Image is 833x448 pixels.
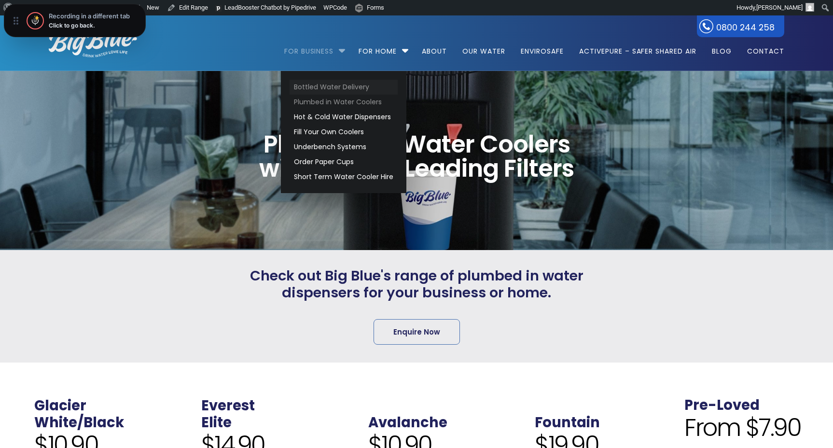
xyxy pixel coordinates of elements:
a: Elite [201,413,232,432]
span: . [535,396,539,415]
a: For Business [284,15,341,78]
a: Plumbed in Water Coolers [290,95,398,110]
a: Underbench Systems [290,140,398,154]
a: Blog [705,15,738,78]
a: Hot & Cold Water Dispensers [290,110,398,125]
span: From $7.90 [684,413,801,442]
a: Order Paper Cups [290,154,398,169]
a: For Home [352,15,403,78]
a: About [415,15,454,78]
span: . [368,396,372,415]
a: White/Black [34,413,124,432]
a: Fountain [535,413,600,432]
a: ActivePure – Safer Shared Air [572,15,703,78]
a: Everest [201,396,255,415]
span: . [684,378,688,398]
span: [PERSON_NAME] [756,4,803,11]
a: Pre-Loved [684,395,760,415]
a: Bottled Water Delivery [290,80,398,95]
img: logo [49,28,137,57]
a: Short Term Water Cooler Hire [290,169,398,184]
a: Contact [740,15,784,78]
iframe: Chatbot [769,384,819,434]
a: Glacier [34,396,86,415]
a: EnviroSafe [514,15,570,78]
a: Our Water [456,15,512,78]
a: Enquire Now [374,319,460,345]
span: Plumbed In Water Coolers with Market Leading Filters [241,132,592,181]
a: Avalanche [368,413,447,432]
span: Check out Big Blue's range of plumbed in water dispensers for your business or home. [237,267,596,301]
a: Fill Your Own Coolers [290,125,398,140]
img: logo.svg [215,5,222,12]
